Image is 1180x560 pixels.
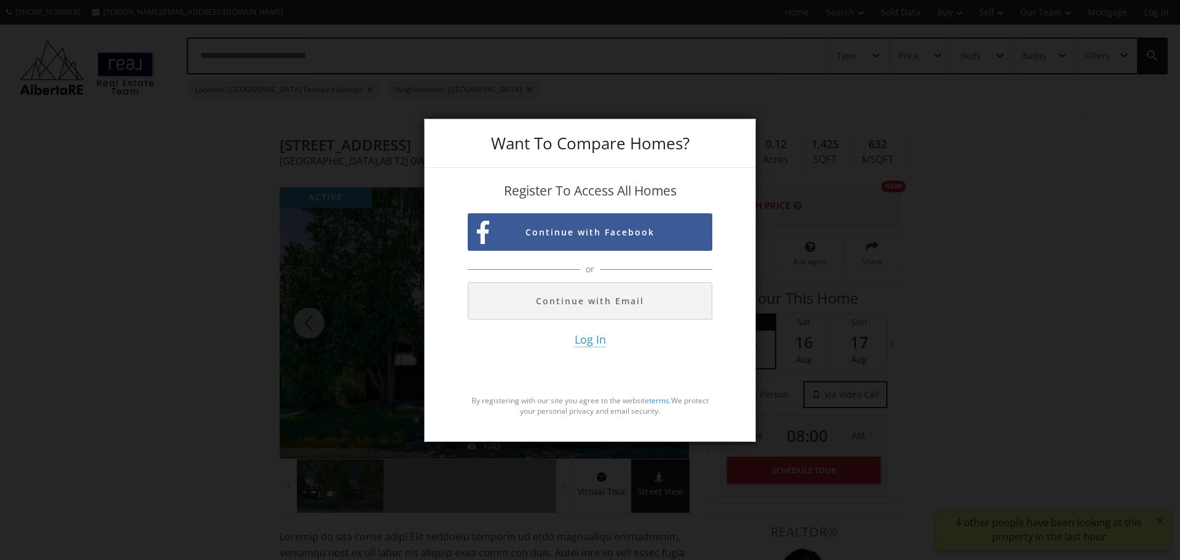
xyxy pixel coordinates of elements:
h4: Register To Access All Homes [468,184,712,198]
span: or [583,263,597,275]
a: terms [649,395,669,406]
button: Continue with Facebook [468,213,712,251]
h3: Want To Compare Homes? [468,135,712,151]
p: By registering with our site you agree to the website . We protect your personal privacy and emai... [468,395,712,416]
button: Continue with Email [468,282,712,320]
span: Log In [575,332,606,347]
img: facebook-sign-up [477,221,489,245]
